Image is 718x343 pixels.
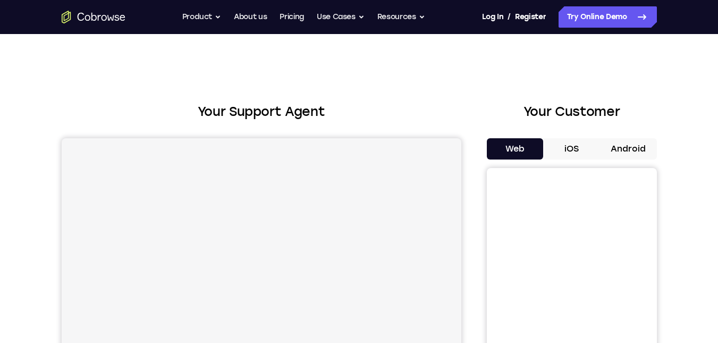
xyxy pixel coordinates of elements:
button: Resources [377,6,425,28]
button: Android [600,138,657,160]
h2: Your Customer [487,102,657,121]
button: Product [182,6,222,28]
a: Register [515,6,546,28]
button: iOS [543,138,600,160]
a: Log In [482,6,503,28]
button: Web [487,138,544,160]
h2: Your Support Agent [62,102,461,121]
button: Use Cases [317,6,365,28]
span: / [508,11,511,23]
a: Go to the home page [62,11,125,23]
a: Try Online Demo [559,6,657,28]
a: Pricing [280,6,304,28]
a: About us [234,6,267,28]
